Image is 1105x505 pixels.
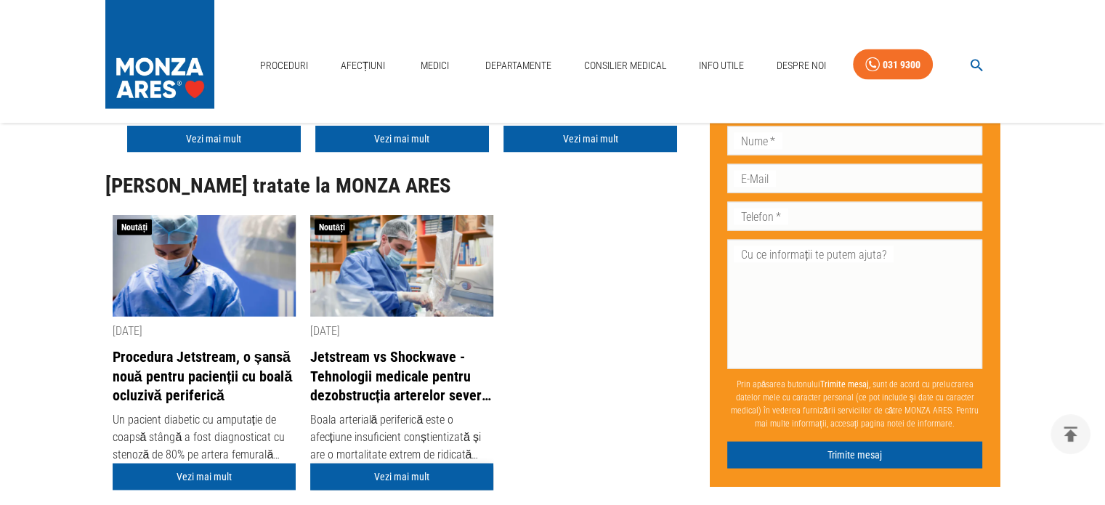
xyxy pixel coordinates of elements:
a: Despre Noi [771,51,832,81]
a: Vezi mai mult [315,126,489,153]
a: Vezi mai mult [503,126,677,153]
div: Un pacient diabetic cu amputație de coapsă stângă a fost diagnosticat cu stenoză de 80% pe artera... [113,411,296,464]
button: Trimite mesaj [727,442,983,469]
span: Noutăți [315,219,350,235]
a: 031 9300 [853,49,933,81]
span: Noutăți [117,219,153,235]
button: delete [1051,414,1090,454]
h2: [PERSON_NAME] tratate la MONZA ARES [105,174,698,198]
a: Procedura Jetstream, o șansă nouă pentru pacienții cu boală ocluzivă periferică [113,347,296,405]
a: Jetstream vs Shockwave - Tehnologii medicale pentru dezobstrucția arterelor sever calcificate [310,347,493,405]
a: Proceduri [254,51,314,81]
a: Vezi mai mult [113,464,296,490]
a: Medici [412,51,458,81]
div: Boala arterială periferică este o afecțiune insuficient conștientizată și are o mortalitate extre... [310,411,493,464]
a: Info Utile [693,51,750,81]
a: Vezi mai mult [310,464,493,490]
b: Trimite mesaj [820,379,869,389]
a: Consilier Medical [578,51,672,81]
a: Vezi mai mult [127,126,301,153]
p: Prin apăsarea butonului , sunt de acord cu prelucrarea datelor mele cu caracter personal (ce pot ... [727,372,983,436]
a: Departamente [479,51,557,81]
div: [DATE] [310,323,493,340]
div: 031 9300 [883,56,920,74]
div: [DATE] [113,323,296,340]
a: Afecțiuni [335,51,392,81]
